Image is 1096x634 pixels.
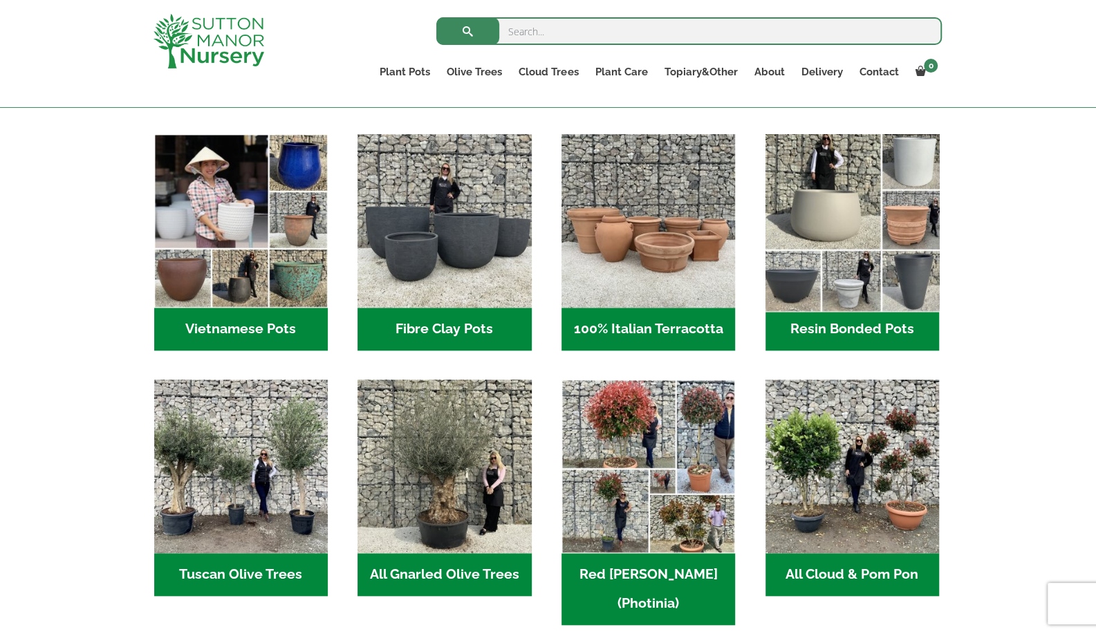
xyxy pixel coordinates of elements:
[154,380,328,596] a: Visit product category Tuscan Olive Trees
[561,308,735,351] h2: 100% Italian Terracotta
[907,62,942,82] a: 0
[357,380,531,596] a: Visit product category All Gnarled Olive Trees
[357,308,531,351] h2: Fibre Clay Pots
[436,17,942,45] input: Search...
[792,62,851,82] a: Delivery
[510,62,586,82] a: Cloud Trees
[765,134,939,351] a: Visit product category Resin Bonded Pots
[154,308,328,351] h2: Vietnamese Pots
[357,553,531,596] h2: All Gnarled Olive Trees
[745,62,792,82] a: About
[765,380,939,596] a: Visit product category All Cloud & Pom Pon
[154,553,328,596] h2: Tuscan Olive Trees
[371,62,438,82] a: Plant Pots
[656,62,745,82] a: Topiary&Other
[561,380,735,553] img: Home - F5A23A45 75B5 4929 8FB2 454246946332
[154,380,328,553] img: Home - 7716AD77 15EA 4607 B135 B37375859F10
[438,62,510,82] a: Olive Trees
[154,14,264,68] img: logo
[357,380,531,553] img: Home - 5833C5B7 31D0 4C3A 8E42 DB494A1738DB
[357,134,531,308] img: Home - 8194B7A3 2818 4562 B9DD 4EBD5DC21C71 1 105 c 1
[851,62,907,82] a: Contact
[765,553,939,596] h2: All Cloud & Pom Pon
[154,134,328,351] a: Visit product category Vietnamese Pots
[924,59,938,73] span: 0
[765,380,939,553] img: Home - A124EB98 0980 45A7 B835 C04B779F7765
[561,380,735,625] a: Visit product category Red Robin (Photinia)
[765,308,939,351] h2: Resin Bonded Pots
[586,62,656,82] a: Plant Care
[154,134,328,308] img: Home - 6E921A5B 9E2F 4B13 AB99 4EF601C89C59 1 105 c
[561,134,735,351] a: Visit product category 100% Italian Terracotta
[561,553,735,625] h2: Red [PERSON_NAME] (Photinia)
[561,134,735,308] img: Home - 1B137C32 8D99 4B1A AA2F 25D5E514E47D 1 105 c
[357,134,531,351] a: Visit product category Fibre Clay Pots
[761,130,943,313] img: Home - 67232D1B A461 444F B0F6 BDEDC2C7E10B 1 105 c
